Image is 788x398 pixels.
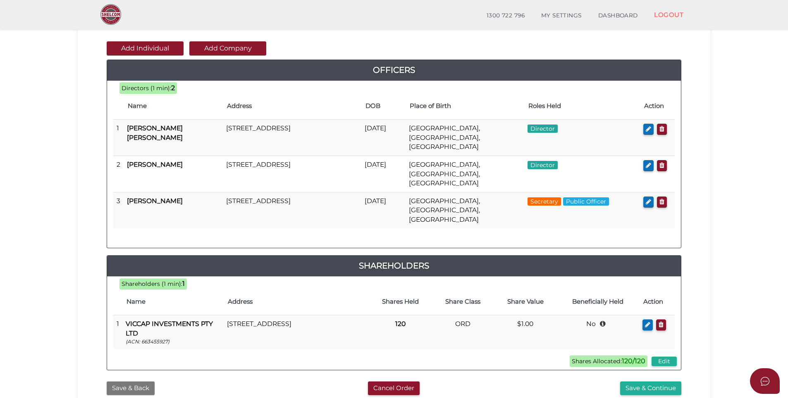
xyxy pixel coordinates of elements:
[406,156,524,192] td: [GEOGRAPHIC_DATA], [GEOGRAPHIC_DATA], [GEOGRAPHIC_DATA]
[373,298,427,305] h4: Shares Held
[563,197,609,206] span: Public Officer
[528,161,558,169] span: Director
[228,298,365,305] h4: Address
[528,125,558,133] span: Director
[113,315,122,349] td: 1
[107,63,681,77] a: Officers
[622,357,645,365] b: 120/120
[643,298,671,305] h4: Action
[478,7,533,24] a: 1300 722 796
[223,192,361,228] td: [STREET_ADDRESS]
[570,355,647,367] span: Shares Allocated:
[410,103,520,110] h4: Place of Birth
[113,156,124,192] td: 2
[750,368,780,394] button: Open asap
[189,41,266,55] button: Add Company
[436,298,490,305] h4: Share Class
[652,357,677,366] button: Edit
[224,315,369,349] td: [STREET_ADDRESS]
[361,156,406,192] td: [DATE]
[406,120,524,156] td: [GEOGRAPHIC_DATA], [GEOGRAPHIC_DATA], [GEOGRAPHIC_DATA]
[361,120,406,156] td: [DATE]
[590,7,646,24] a: DASHBOARD
[126,320,213,337] b: VICCAP INVESTMENTS PTY LTD
[127,298,220,305] h4: Name
[644,103,671,110] h4: Action
[528,103,636,110] h4: Roles Held
[365,103,401,110] h4: DOB
[182,280,185,288] b: 1
[533,7,590,24] a: MY SETTINGS
[171,84,175,92] b: 2
[528,197,561,206] span: Secretary
[223,120,361,156] td: [STREET_ADDRESS]
[494,315,556,349] td: $1.00
[561,298,635,305] h4: Beneficially Held
[127,124,183,141] b: [PERSON_NAME] [PERSON_NAME]
[395,320,406,328] b: 120
[107,41,184,55] button: Add Individual
[432,315,494,349] td: ORD
[498,298,552,305] h4: Share Value
[113,120,124,156] td: 1
[368,381,420,395] button: Cancel Order
[128,103,219,110] h4: Name
[127,197,183,205] b: [PERSON_NAME]
[620,381,681,395] button: Save & Continue
[556,315,639,349] td: No
[122,280,182,288] span: Shareholders (1 min):
[126,338,220,345] p: (ACN: 663455927)
[122,84,171,92] span: Directors (1 min):
[361,192,406,228] td: [DATE]
[646,6,692,23] a: LOGOUT
[127,161,183,168] b: [PERSON_NAME]
[223,156,361,192] td: [STREET_ADDRESS]
[107,259,681,272] a: Shareholders
[107,381,155,395] button: Save & Back
[406,192,524,228] td: [GEOGRAPHIC_DATA], [GEOGRAPHIC_DATA], [GEOGRAPHIC_DATA]
[113,192,124,228] td: 3
[227,103,357,110] h4: Address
